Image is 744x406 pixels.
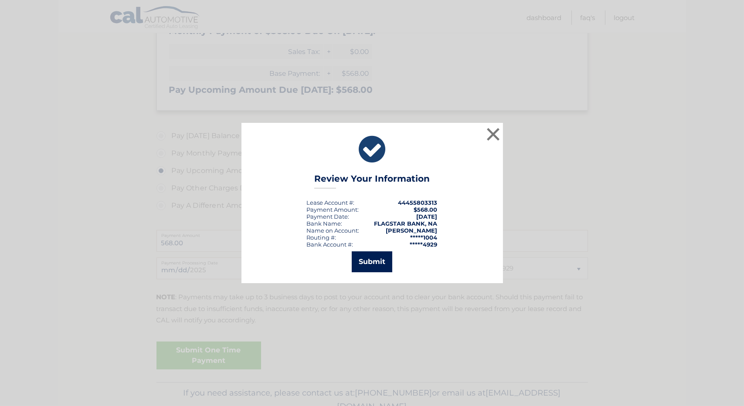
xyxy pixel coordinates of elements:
div: Name on Account: [307,227,360,234]
div: : [307,213,350,220]
div: Routing #: [307,234,336,241]
button: × [485,125,502,143]
div: Payment Amount: [307,206,359,213]
strong: [PERSON_NAME] [386,227,438,234]
div: Bank Account #: [307,241,353,248]
span: Payment Date [307,213,348,220]
div: Bank Name: [307,220,343,227]
span: [DATE] [417,213,438,220]
h3: Review Your Information [314,173,430,189]
button: Submit [352,251,392,272]
strong: FLAGSTAR BANK, NA [374,220,438,227]
div: Lease Account #: [307,199,355,206]
span: $568.00 [414,206,438,213]
strong: 44455803313 [398,199,438,206]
